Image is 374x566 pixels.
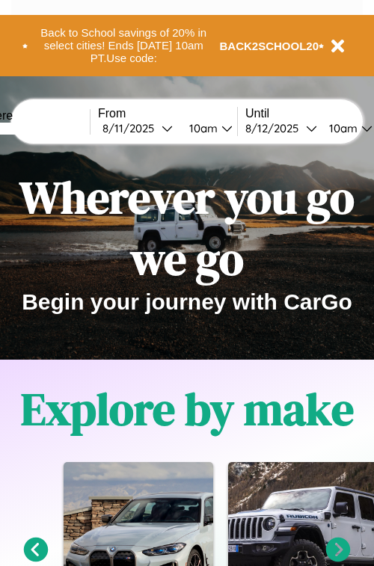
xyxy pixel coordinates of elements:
div: 8 / 12 / 2025 [245,121,306,135]
label: From [98,107,237,120]
button: Back to School savings of 20% in select cities! Ends [DATE] 10am PT.Use code: [28,22,220,69]
div: 10am [182,121,221,135]
b: BACK2SCHOOL20 [220,40,319,52]
button: 8/11/2025 [98,120,177,136]
button: 10am [177,120,237,136]
div: 8 / 11 / 2025 [102,121,162,135]
h1: Explore by make [21,378,354,440]
div: 10am [322,121,361,135]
